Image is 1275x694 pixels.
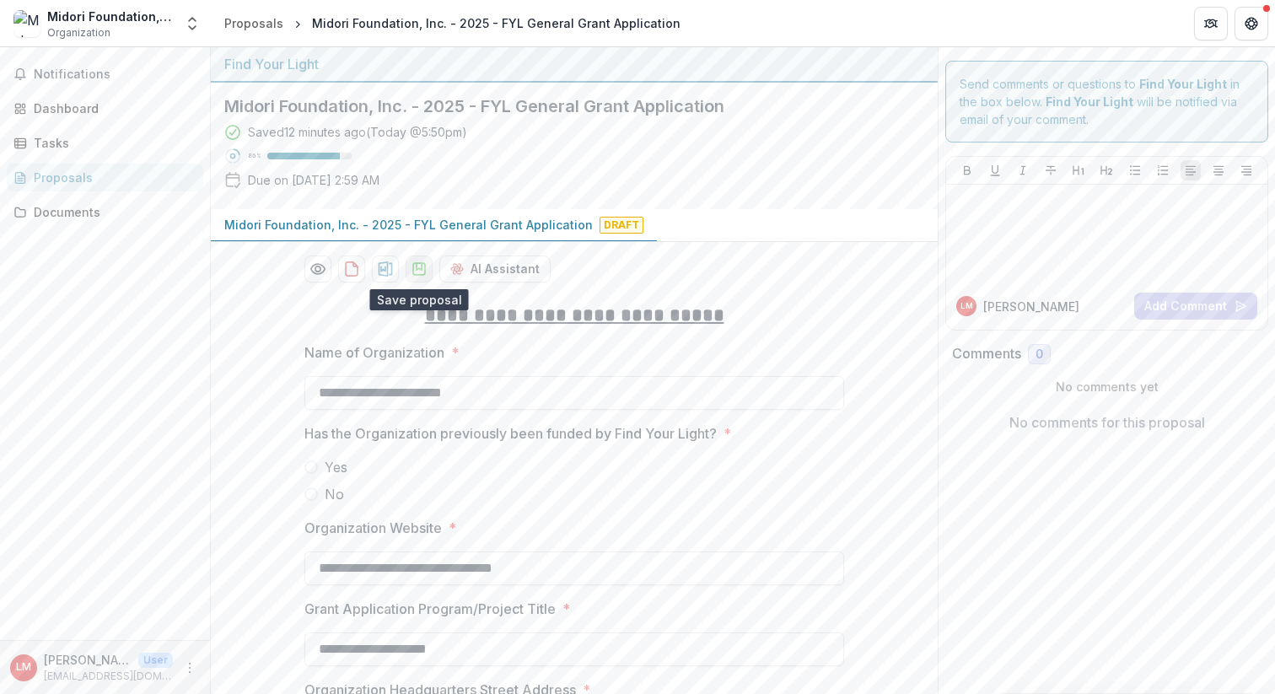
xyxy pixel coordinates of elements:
a: Tasks [7,129,203,157]
span: 0 [1036,347,1043,362]
p: No comments yet [952,378,1262,395]
p: Organization Website [304,518,442,538]
button: Partners [1194,7,1228,40]
div: Dashboard [34,100,190,117]
a: Proposals [7,164,203,191]
button: Underline [985,160,1005,180]
button: Notifications [7,61,203,88]
div: Midori Foundation, Inc. - 2025 - FYL General Grant Application [312,14,681,32]
button: Heading 2 [1096,160,1116,180]
p: User [138,653,173,668]
button: More [180,658,200,678]
span: Organization [47,25,110,40]
div: Saved 12 minutes ago ( Today @ 5:50pm ) [248,123,467,141]
div: Send comments or questions to in the box below. will be notified via email of your comment. [945,61,1268,143]
button: Align Right [1236,160,1256,180]
button: Get Help [1235,7,1268,40]
p: Midori Foundation, Inc. - 2025 - FYL General Grant Application [224,216,593,234]
strong: Find Your Light [1046,94,1133,109]
span: No [325,484,344,504]
p: [PERSON_NAME] [983,298,1079,315]
p: Due on [DATE] 2:59 AM [248,171,379,189]
button: Preview e9df0c70-7e0a-4b40-908a-9b7cd5e65e7a-0.pdf [304,256,331,282]
button: Align Center [1208,160,1229,180]
p: [PERSON_NAME] [44,651,132,669]
p: Has the Organization previously been funded by Find Your Light? [304,423,717,444]
button: Bullet List [1125,160,1145,180]
a: Dashboard [7,94,203,122]
button: Add Comment [1134,293,1257,320]
div: Proposals [34,169,190,186]
button: download-proposal [338,256,365,282]
button: Italicize [1013,160,1033,180]
div: Proposals [224,14,283,32]
nav: breadcrumb [218,11,687,35]
p: 86 % [248,150,261,162]
div: Tasks [34,134,190,152]
p: Name of Organization [304,342,444,363]
span: Draft [600,217,643,234]
button: download-proposal [372,256,399,282]
button: Ordered List [1153,160,1173,180]
a: Documents [7,198,203,226]
span: Yes [325,457,347,477]
button: Bold [957,160,977,180]
button: Open entity switcher [180,7,204,40]
button: Align Left [1181,160,1201,180]
p: Grant Application Program/Project Title [304,599,556,619]
img: Midori Foundation, Inc. [13,10,40,37]
button: Strike [1041,160,1061,180]
div: Find Your Light [224,54,924,74]
div: Luz MacManus [960,302,973,310]
div: Luz MacManus [16,662,31,673]
span: Notifications [34,67,196,82]
p: [EMAIL_ADDRESS][DOMAIN_NAME] [44,669,173,684]
h2: Comments [952,346,1021,362]
div: Midori Foundation, Inc. [47,8,174,25]
strong: Find Your Light [1139,77,1227,91]
button: AI Assistant [439,256,551,282]
h2: Midori Foundation, Inc. - 2025 - FYL General Grant Application [224,96,897,116]
button: Heading 1 [1068,160,1089,180]
a: Proposals [218,11,290,35]
button: download-proposal [406,256,433,282]
p: No comments for this proposal [1009,412,1205,433]
div: Documents [34,203,190,221]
